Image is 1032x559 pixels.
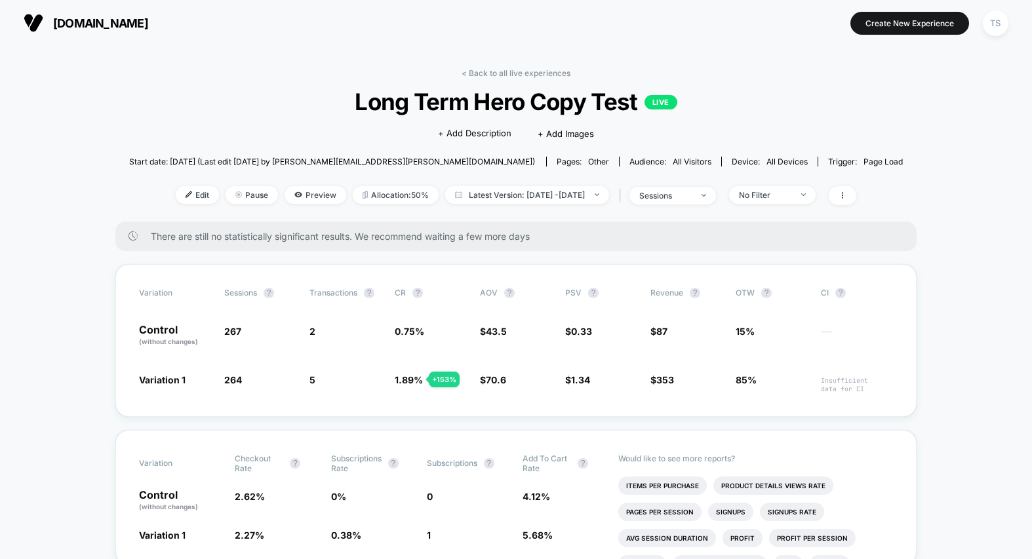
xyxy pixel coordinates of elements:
img: end [702,194,706,197]
span: all devices [766,157,808,166]
span: (without changes) [139,503,198,511]
div: TS [983,10,1008,36]
button: TS [979,10,1012,37]
span: [DOMAIN_NAME] [53,16,148,30]
span: $ [480,374,506,385]
span: Variation [139,288,211,298]
span: Revenue [650,288,683,298]
div: sessions [639,191,692,201]
span: Variation 1 [139,530,186,541]
span: PSV [565,288,582,298]
img: end [595,193,599,196]
span: 0.33 [571,326,592,337]
p: Would like to see more reports? [618,453,893,463]
button: ? [578,458,588,469]
span: 2.27 % [235,530,264,541]
span: Preview [285,186,346,204]
span: 0 % [331,491,346,502]
span: Variation [139,453,211,473]
span: All Visitors [673,157,711,166]
span: $ [480,326,507,337]
span: There are still no statistically significant results. We recommend waiting a few more days [151,231,890,242]
span: Edit [176,186,219,204]
span: 0 [427,491,433,502]
span: 1.89 % [395,374,423,385]
p: Control [139,324,211,347]
button: ? [484,458,494,469]
button: ? [412,288,423,298]
div: + 153 % [429,372,460,387]
span: Transactions [309,288,357,298]
li: Signups [708,503,753,521]
span: Latest Version: [DATE] - [DATE] [445,186,609,204]
span: Sessions [224,288,257,298]
li: Product Details Views Rate [713,476,833,495]
a: < Back to all live experiences [462,68,570,78]
span: 353 [656,374,674,385]
span: Allocation: 50% [353,186,439,204]
img: end [235,191,242,198]
p: Control [139,490,222,512]
button: ? [690,288,700,298]
span: Checkout Rate [235,453,283,473]
div: Audience: [629,157,711,166]
span: $ [565,374,590,385]
div: No Filter [739,190,791,200]
span: (without changes) [139,337,198,345]
span: $ [650,326,667,337]
button: ? [835,288,846,298]
span: Pause [226,186,278,204]
span: 267 [224,326,241,337]
span: 5 [309,374,315,385]
span: 43.5 [486,326,507,337]
span: 2 [309,326,315,337]
span: Page Load [863,157,903,166]
button: ? [388,458,399,469]
span: | [616,186,629,205]
button: ? [290,458,300,469]
span: 1 [427,530,431,541]
span: $ [565,326,592,337]
button: ? [504,288,515,298]
span: + Add Images [538,128,594,139]
span: Variation 1 [139,374,186,385]
span: Subscriptions Rate [331,453,382,473]
span: 1.34 [571,374,590,385]
span: 87 [656,326,667,337]
span: 264 [224,374,242,385]
li: Profit [723,529,763,547]
p: LIVE [645,95,677,109]
span: 0.38 % [331,530,361,541]
img: rebalance [363,191,368,199]
li: Items Per Purchase [618,476,707,495]
span: 4.12 % [523,491,550,502]
span: + Add Description [438,127,511,140]
span: Add To Cart Rate [523,453,571,473]
span: $ [650,374,674,385]
button: ? [364,288,374,298]
img: edit [186,191,192,198]
button: ? [588,288,599,298]
img: Visually logo [24,13,43,33]
div: Pages: [557,157,609,166]
span: Start date: [DATE] (Last edit [DATE] by [PERSON_NAME][EMAIL_ADDRESS][PERSON_NAME][DOMAIN_NAME]) [129,157,535,166]
span: 85% [736,374,757,385]
span: 5.68 % [523,530,553,541]
span: CR [395,288,406,298]
span: Subscriptions [427,458,477,468]
button: ? [761,288,772,298]
button: ? [264,288,274,298]
span: 2.62 % [235,491,265,502]
div: Trigger: [828,157,903,166]
img: calendar [455,191,462,198]
span: 15% [736,326,755,337]
li: Profit Per Session [769,529,856,547]
span: 0.75 % [395,326,424,337]
li: Signups Rate [760,503,824,521]
img: end [801,193,806,196]
li: Avg Session Duration [618,529,716,547]
span: Insufficient data for CI [821,376,893,393]
button: [DOMAIN_NAME] [20,12,152,33]
span: other [588,157,609,166]
li: Pages Per Session [618,503,702,521]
